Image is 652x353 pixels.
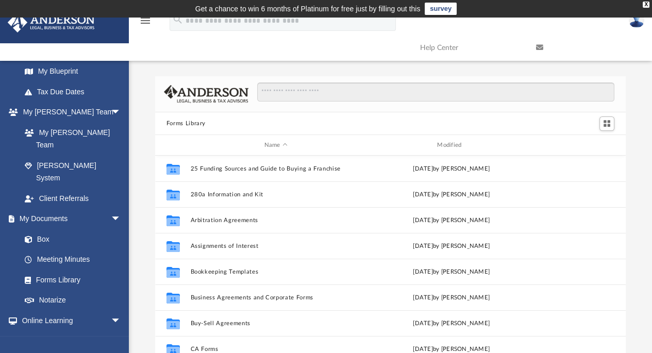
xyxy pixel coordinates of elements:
[7,209,131,229] a: My Documentsarrow_drop_down
[14,122,126,155] a: My [PERSON_NAME] Team
[190,217,361,224] button: Arbitration Agreements
[160,141,186,150] div: id
[366,319,537,328] div: [DATE] by [PERSON_NAME]
[7,310,131,331] a: Online Learningarrow_drop_down
[7,102,131,123] a: My [PERSON_NAME] Teamarrow_drop_down
[111,102,131,123] span: arrow_drop_down
[366,242,537,251] div: [DATE] by [PERSON_NAME]
[14,188,131,209] a: Client Referrals
[599,116,615,131] button: Switch to Grid View
[14,229,126,249] a: Box
[190,320,361,327] button: Buy-Sell Agreements
[172,14,183,25] i: search
[111,209,131,230] span: arrow_drop_down
[366,216,537,225] div: [DATE] by [PERSON_NAME]
[139,14,152,27] i: menu
[14,270,126,290] a: Forms Library
[190,191,361,198] button: 280a Information and Kit
[14,61,131,82] a: My Blueprint
[425,3,457,15] a: survey
[139,20,152,27] a: menu
[14,249,131,270] a: Meeting Minutes
[257,82,614,102] input: Search files and folders
[14,290,131,311] a: Notarize
[365,141,537,150] div: Modified
[14,331,131,351] a: Courses
[195,3,421,15] div: Get a chance to win 6 months of Platinum for free just by filling out this
[190,294,361,301] button: Business Agreements and Corporate Forms
[190,346,361,352] button: CA Forms
[14,155,131,188] a: [PERSON_NAME] System
[5,12,98,32] img: Anderson Advisors Platinum Portal
[366,293,537,302] div: [DATE] by [PERSON_NAME]
[541,141,613,150] div: id
[14,81,137,102] a: Tax Due Dates
[166,119,206,128] button: Forms Library
[111,310,131,331] span: arrow_drop_down
[643,2,649,8] div: close
[629,13,644,28] img: User Pic
[190,141,361,150] div: Name
[190,243,361,249] button: Assignments of Interest
[190,268,361,275] button: Bookkeeping Templates
[412,27,528,68] a: Help Center
[190,165,361,172] button: 25 Funding Sources and Guide to Buying a Franchise
[366,190,537,199] div: [DATE] by [PERSON_NAME]
[366,164,537,174] div: [DATE] by [PERSON_NAME]
[366,267,537,277] div: [DATE] by [PERSON_NAME]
